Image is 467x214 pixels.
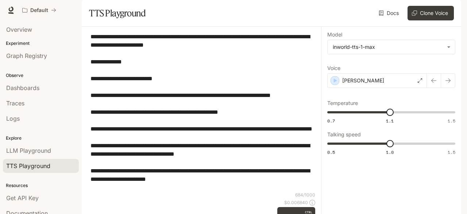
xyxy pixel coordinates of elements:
p: 684 / 1000 [295,192,315,198]
span: 0.7 [327,118,335,124]
a: Docs [377,6,402,20]
p: Voice [327,66,340,71]
p: [PERSON_NAME] [342,77,384,84]
span: 1.1 [386,118,394,124]
span: 1.5 [448,149,455,155]
div: inworld-tts-1-max [333,43,443,51]
p: Temperature [327,101,358,106]
span: 0.5 [327,149,335,155]
button: All workspaces [19,3,59,17]
h1: TTS Playground [89,6,146,20]
span: 1.0 [386,149,394,155]
p: Talking speed [327,132,361,137]
p: Model [327,32,342,37]
span: 1.5 [448,118,455,124]
p: Default [30,7,48,13]
p: $ 0.006840 [284,199,308,206]
div: inworld-tts-1-max [328,40,455,54]
button: Clone Voice [408,6,454,20]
